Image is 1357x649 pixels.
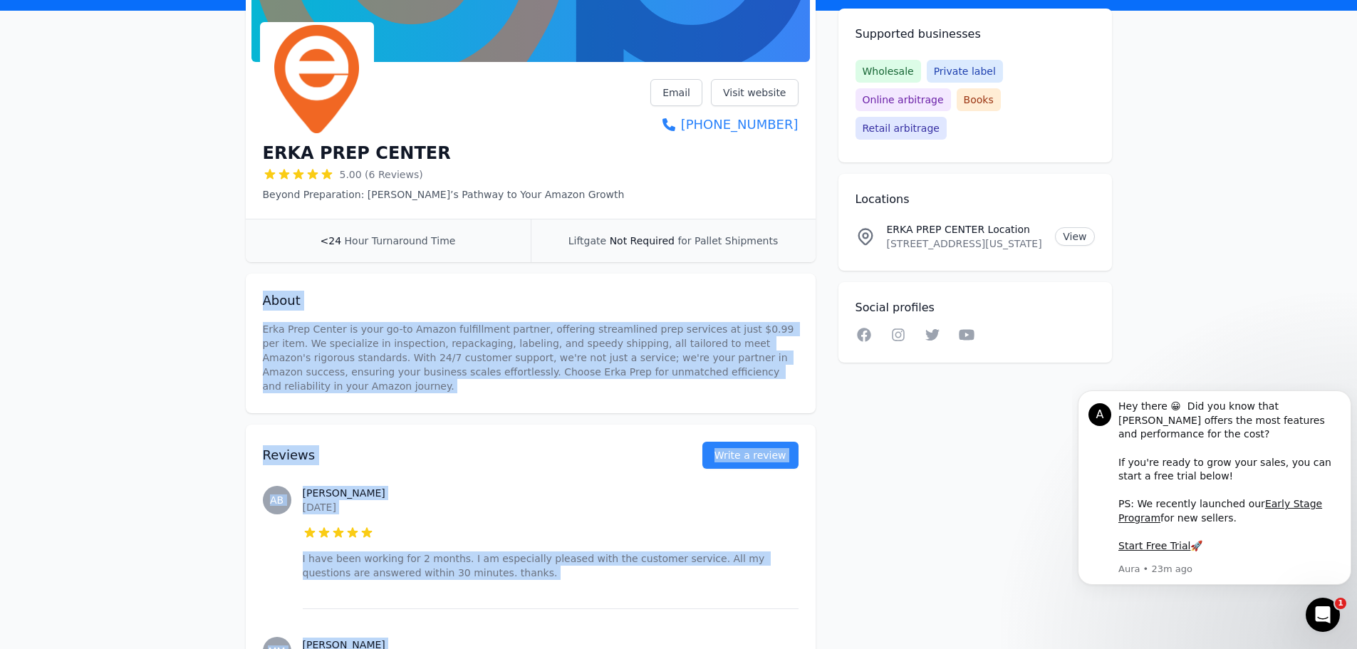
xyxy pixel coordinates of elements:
p: [STREET_ADDRESS][US_STATE] [887,237,1044,251]
span: Books [957,88,1001,111]
img: ERKA PREP CENTER [263,25,371,133]
iframe: Intercom notifications message [1072,383,1357,611]
span: Not Required [610,235,675,246]
a: Write a review [702,442,799,469]
h2: Locations [856,191,1095,208]
span: Hour Turnaround Time [345,235,456,246]
span: 1 [1335,598,1346,609]
p: Erka Prep Center is your go-to Amazon fulfillment partner, offering streamlined prep services at ... [263,322,799,393]
p: Beyond Preparation: [PERSON_NAME]’s Pathway to Your Amazon Growth [263,187,625,202]
h1: ERKA PREP CENTER [263,142,451,165]
h2: About [263,291,799,311]
h2: Reviews [263,445,657,465]
h3: [PERSON_NAME] [303,486,799,500]
p: I have been working for 2 months. I am especially pleased with the customer service. All my quest... [303,551,799,580]
h2: Social profiles [856,299,1095,316]
time: [DATE] [303,502,336,513]
a: [PHONE_NUMBER] [650,115,798,135]
a: View [1055,227,1094,246]
span: AB [270,495,284,505]
a: Visit website [711,79,799,106]
span: 5.00 (6 Reviews) [340,167,423,182]
span: Liftgate [568,235,606,246]
p: ERKA PREP CENTER Location [887,222,1044,237]
span: <24 [321,235,342,246]
iframe: Intercom live chat [1306,598,1340,632]
h2: Supported businesses [856,26,1095,43]
a: Email [650,79,702,106]
span: Wholesale [856,60,921,83]
span: for Pallet Shipments [677,235,778,246]
span: Retail arbitrage [856,117,947,140]
span: Online arbitrage [856,88,951,111]
span: Private label [927,60,1003,83]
